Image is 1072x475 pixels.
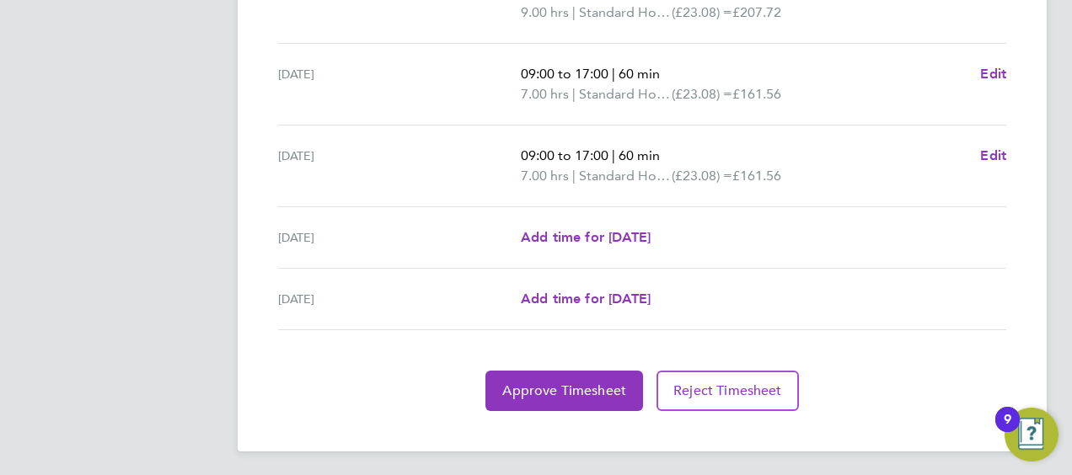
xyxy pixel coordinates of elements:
[521,66,608,82] span: 09:00 to 17:00
[980,146,1006,166] a: Edit
[657,371,799,411] button: Reject Timesheet
[579,166,672,186] span: Standard Hourly
[521,147,608,163] span: 09:00 to 17:00
[612,147,615,163] span: |
[521,4,569,20] span: 9.00 hrs
[485,371,643,411] button: Approve Timesheet
[521,168,569,184] span: 7.00 hrs
[619,147,660,163] span: 60 min
[572,4,576,20] span: |
[278,227,521,248] div: [DATE]
[521,289,651,309] a: Add time for [DATE]
[672,86,732,102] span: (£23.08) =
[579,84,672,104] span: Standard Hourly
[278,289,521,309] div: [DATE]
[521,86,569,102] span: 7.00 hrs
[1005,408,1059,462] button: Open Resource Center, 9 new notifications
[278,146,521,186] div: [DATE]
[278,64,521,104] div: [DATE]
[521,229,651,245] span: Add time for [DATE]
[672,4,732,20] span: (£23.08) =
[672,168,732,184] span: (£23.08) =
[579,3,672,23] span: Standard Hourly
[980,147,1006,163] span: Edit
[521,227,651,248] a: Add time for [DATE]
[572,86,576,102] span: |
[612,66,615,82] span: |
[732,86,781,102] span: £161.56
[521,291,651,307] span: Add time for [DATE]
[732,168,781,184] span: £161.56
[980,64,1006,84] a: Edit
[502,382,626,399] span: Approve Timesheet
[572,168,576,184] span: |
[980,66,1006,82] span: Edit
[673,382,782,399] span: Reject Timesheet
[1004,419,1011,441] div: 9
[619,66,660,82] span: 60 min
[732,4,781,20] span: £207.72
